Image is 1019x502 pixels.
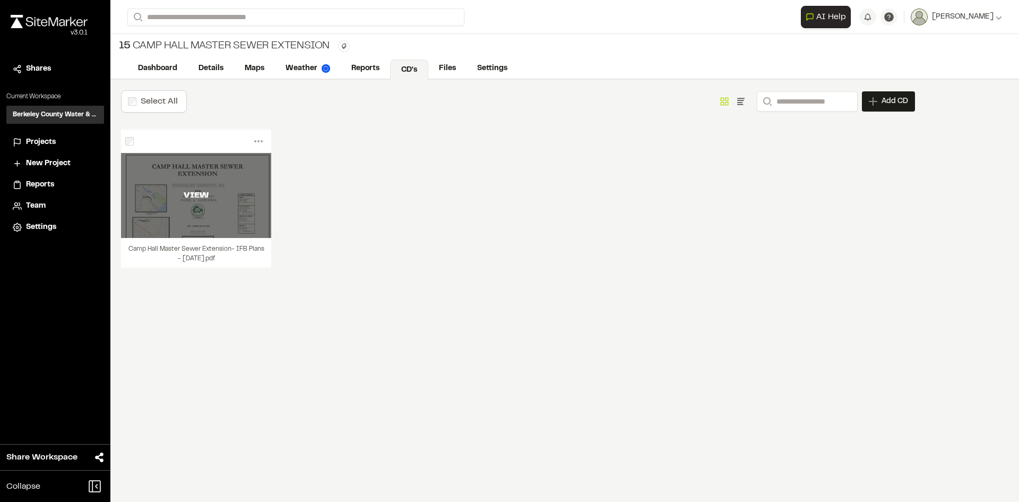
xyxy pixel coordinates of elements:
[13,110,98,120] h3: Berkeley County Water & Sewer
[26,222,56,233] span: Settings
[428,58,467,79] a: Files
[141,98,178,105] label: Select All
[234,58,275,79] a: Maps
[882,96,908,107] span: Add CD
[11,15,88,28] img: rebrand.png
[6,480,40,493] span: Collapse
[13,158,98,169] a: New Project
[121,238,271,268] div: Camp Hall Master Sewer Extension- IFB Plans - [DATE].pdf
[911,8,1002,25] button: [PERSON_NAME]
[11,28,88,38] div: Oh geez...please don't...
[338,40,350,52] button: Edit Tags
[467,58,518,79] a: Settings
[341,58,390,79] a: Reports
[911,8,928,25] img: User
[13,137,98,148] a: Projects
[188,58,234,79] a: Details
[757,91,776,112] button: Search
[801,6,851,28] button: Open AI Assistant
[121,189,271,202] div: VIEW
[26,158,71,169] span: New Project
[932,11,994,23] span: [PERSON_NAME]
[6,451,77,464] span: Share Workspace
[13,222,98,233] a: Settings
[26,200,46,212] span: Team
[127,8,146,26] button: Search
[26,179,54,191] span: Reports
[26,63,51,75] span: Shares
[816,11,846,23] span: AI Help
[13,179,98,191] a: Reports
[13,200,98,212] a: Team
[322,64,330,73] img: precipai.png
[26,137,56,148] span: Projects
[390,59,428,80] a: CD's
[6,92,104,101] p: Current Workspace
[119,38,330,54] div: Camp Hall Master Sewer Extension
[119,38,131,54] span: 15
[275,58,341,79] a: Weather
[801,6,855,28] div: Open AI Assistant
[13,63,98,75] a: Shares
[127,58,188,79] a: Dashboard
